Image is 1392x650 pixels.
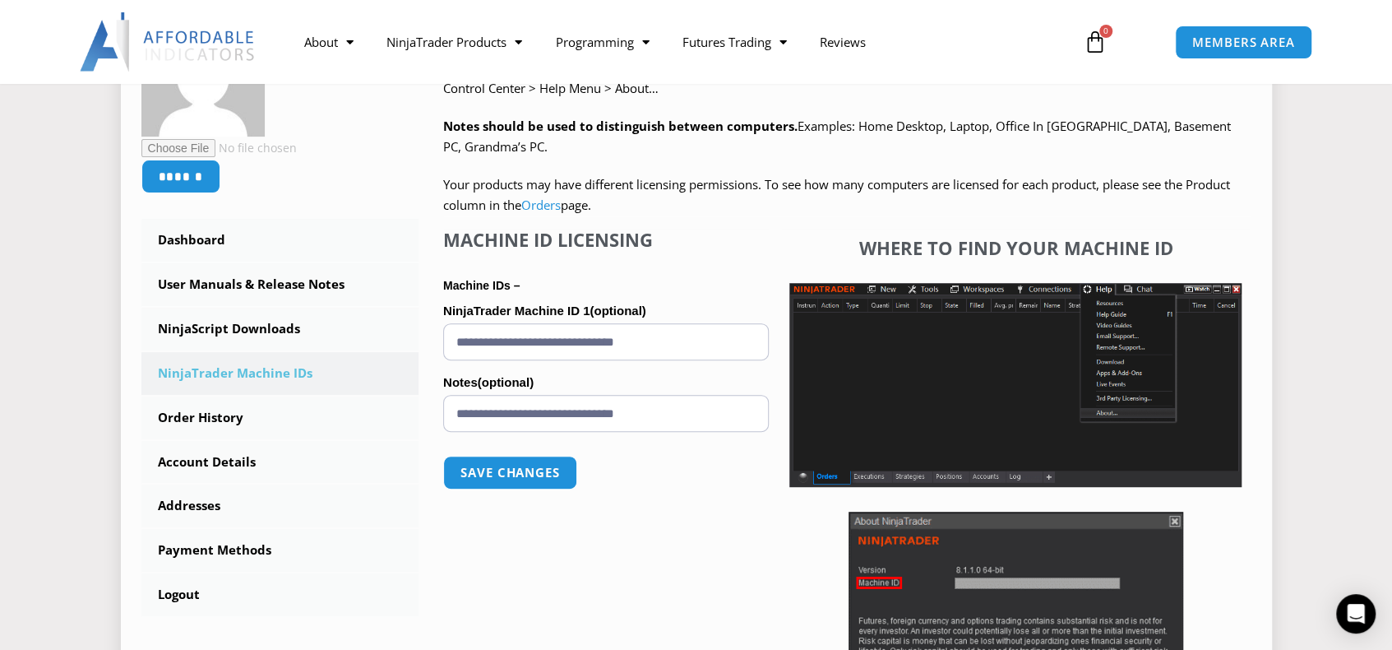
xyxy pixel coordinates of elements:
a: NinjaTrader Machine IDs [141,352,419,395]
span: (optional) [478,375,534,389]
a: Dashboard [141,219,419,262]
label: Notes [443,370,769,395]
a: Programming [539,23,665,61]
a: About [288,23,370,61]
a: NinjaScript Downloads [141,308,419,351]
span: 0 [1099,25,1112,38]
h4: Machine ID Licensing [443,229,769,250]
a: Account Details [141,441,419,484]
a: Orders [521,197,561,213]
img: Screenshot 2025-01-17 1155544 | Affordable Indicators – NinjaTrader [789,283,1242,487]
label: NinjaTrader Machine ID 1 [443,299,769,323]
strong: Machine IDs – [443,279,520,292]
a: Payment Methods [141,529,419,572]
nav: Account pages [141,219,419,616]
nav: Menu [288,23,1064,61]
img: LogoAI | Affordable Indicators – NinjaTrader [80,12,257,72]
div: Open Intercom Messenger [1336,594,1376,634]
span: MEMBERS AREA [1192,36,1295,49]
strong: Notes should be used to distinguish between computers. [443,118,798,134]
a: Addresses [141,485,419,527]
span: Examples: Home Desktop, Laptop, Office In [GEOGRAPHIC_DATA], Basement PC, Grandma’s PC. [443,118,1231,156]
a: MEMBERS AREA [1175,26,1312,59]
a: Order History [141,397,419,439]
a: Futures Trading [665,23,802,61]
span: Your products may have different licensing permissions. To see how many computers are licensed fo... [443,176,1230,214]
a: User Manuals & Release Notes [141,263,419,306]
h4: Where to find your Machine ID [789,237,1242,258]
span: (optional) [590,304,645,318]
button: Save changes [443,456,577,490]
a: Logout [141,573,419,616]
a: Reviews [802,23,881,61]
a: NinjaTrader Products [370,23,539,61]
a: 0 [1059,18,1131,66]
